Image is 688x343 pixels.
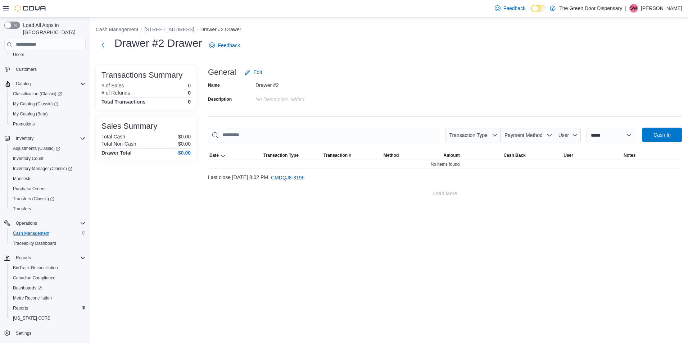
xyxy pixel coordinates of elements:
button: Inventory [1,133,89,143]
h3: Sales Summary [101,122,157,131]
a: Transfers (Classic) [10,195,57,203]
button: My Catalog (Beta) [7,109,89,119]
p: $0.00 [178,134,191,140]
h6: Total Cash [101,134,125,140]
span: Operations [16,220,37,226]
button: Manifests [7,174,89,184]
span: My Catalog (Beta) [10,110,86,118]
button: Reports [13,253,34,262]
h6: # of Sales [101,83,124,88]
h3: General [208,68,236,77]
span: Dashboards [13,285,42,291]
span: Purchase Orders [13,186,46,192]
a: Adjustments (Classic) [7,143,89,154]
p: 0 [188,83,191,88]
button: Payment Method [501,128,555,142]
span: Inventory [16,136,33,141]
a: Dashboards [7,283,89,293]
a: Inventory Manager (Classic) [10,164,75,173]
button: Load More [208,186,682,201]
span: Manifests [13,176,31,182]
p: [PERSON_NAME] [641,4,682,13]
span: Inventory [13,134,86,143]
span: Reports [13,305,28,311]
button: Operations [13,219,40,228]
span: [US_STATE] CCRS [13,315,50,321]
a: Canadian Compliance [10,274,58,282]
div: No Description added [255,93,352,102]
button: Promotions [7,119,89,129]
button: Operations [1,218,89,228]
h4: $0.00 [178,150,191,156]
label: Name [208,82,220,88]
span: Date [209,152,219,158]
span: SW [630,4,637,13]
input: This is a search bar. As you type, the results lower in the page will automatically filter. [208,128,439,142]
span: Cash Management [13,230,49,236]
img: Cova [14,5,47,12]
a: Inventory Manager (Classic) [7,164,89,174]
span: Canadian Compliance [10,274,86,282]
button: [STREET_ADDRESS] [144,27,194,32]
button: Customers [1,64,89,74]
button: Purchase Orders [7,184,89,194]
span: Catalog [13,79,86,88]
a: Metrc Reconciliation [10,294,55,302]
a: My Catalog (Classic) [10,100,61,108]
button: Cash Back [502,151,562,160]
h4: 0 [188,99,191,105]
p: 0 [188,90,191,96]
span: Cash In [653,131,671,138]
span: Customers [16,67,37,72]
span: Promotions [10,120,86,128]
a: Transfers (Classic) [7,194,89,204]
h1: Drawer #2 Drawer [114,36,202,50]
h6: Total Non-Cash [101,141,136,147]
a: Customers [13,65,40,74]
span: Customers [13,65,86,74]
span: Edit [253,69,262,76]
div: Drawer #2 [255,79,352,88]
input: Dark Mode [531,5,546,12]
span: Transfers [10,205,86,213]
span: Transfers (Classic) [10,195,86,203]
button: Method [382,151,442,160]
span: Users [13,52,24,58]
a: Adjustments (Classic) [10,144,63,153]
span: Transaction Type [263,152,299,158]
button: Transaction Type [262,151,322,160]
span: Adjustments (Classic) [10,144,86,153]
span: Inventory Count [10,154,86,163]
button: Transaction Type [445,128,501,142]
a: Classification (Classic) [7,89,89,99]
label: Description [208,96,232,102]
a: Purchase Orders [10,184,49,193]
button: Transfers [7,204,89,214]
span: Promotions [13,121,35,127]
h6: # of Refunds [101,90,130,96]
span: CMDQJ8-3196 [271,174,304,181]
span: Reports [13,253,86,262]
span: Reports [10,304,86,312]
button: Next [96,38,110,52]
button: Cash Management [96,27,138,32]
span: Reports [16,255,31,261]
span: Amount [444,152,460,158]
span: Traceabilty Dashboard [10,239,86,248]
span: Load More [433,190,457,197]
span: Cash Back [503,152,525,158]
span: Settings [13,328,86,337]
span: My Catalog (Classic) [10,100,86,108]
a: My Catalog (Classic) [7,99,89,109]
button: Notes [622,151,682,160]
a: Promotions [10,120,38,128]
h4: Total Transactions [101,99,146,105]
a: Dashboards [10,284,45,292]
span: Feedback [218,42,240,49]
span: Transaction Type [449,132,488,138]
h4: Drawer Total [101,150,132,156]
button: Canadian Compliance [7,273,89,283]
a: Cash Management [10,229,52,238]
p: $0.00 [178,141,191,147]
button: Amount [442,151,502,160]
